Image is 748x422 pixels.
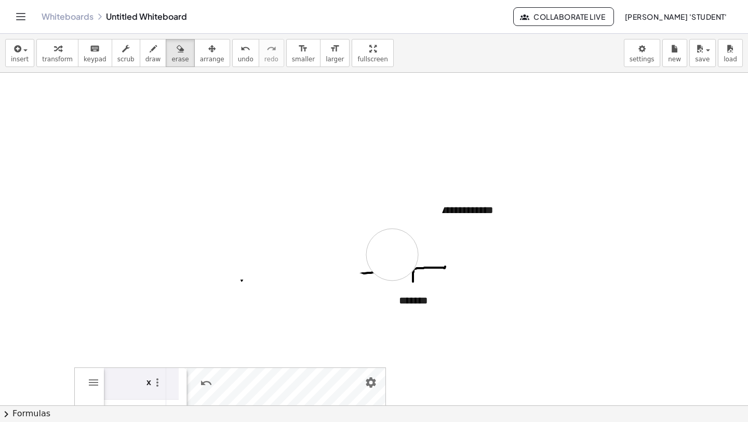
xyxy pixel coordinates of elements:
span: settings [630,56,654,63]
button: format_sizesmaller [286,39,320,67]
span: load [724,56,737,63]
button: load [718,39,743,67]
span: smaller [292,56,315,63]
span: save [695,56,710,63]
button: insert [5,39,34,67]
button: scrub [112,39,140,67]
span: new [668,56,681,63]
button: [PERSON_NAME] 'student' [616,7,736,26]
button: settings [624,39,660,67]
button: arrange [194,39,230,67]
button: Toggle navigation [12,8,29,25]
span: erase [171,56,189,63]
button: Collaborate Live [513,7,614,26]
button: format_sizelarger [320,39,350,67]
button: keyboardkeypad [78,39,112,67]
span: insert [11,56,29,63]
span: scrub [117,56,135,63]
button: new [662,39,687,67]
button: fullscreen [352,39,393,67]
i: undo [241,43,250,55]
i: redo [266,43,276,55]
span: [PERSON_NAME] 'student' [624,12,727,21]
span: Collaborate Live [522,12,605,21]
i: format_size [298,43,308,55]
span: draw [145,56,161,63]
button: erase [166,39,194,67]
a: Whiteboards [42,11,94,22]
span: fullscreen [357,56,388,63]
button: save [689,39,716,67]
span: arrange [200,56,224,63]
i: keyboard [90,43,100,55]
span: redo [264,56,278,63]
button: draw [140,39,167,67]
span: keypad [84,56,106,63]
button: redoredo [259,39,284,67]
button: undoundo [232,39,259,67]
button: transform [36,39,78,67]
i: format_size [330,43,340,55]
span: transform [42,56,73,63]
span: undo [238,56,253,63]
span: larger [326,56,344,63]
